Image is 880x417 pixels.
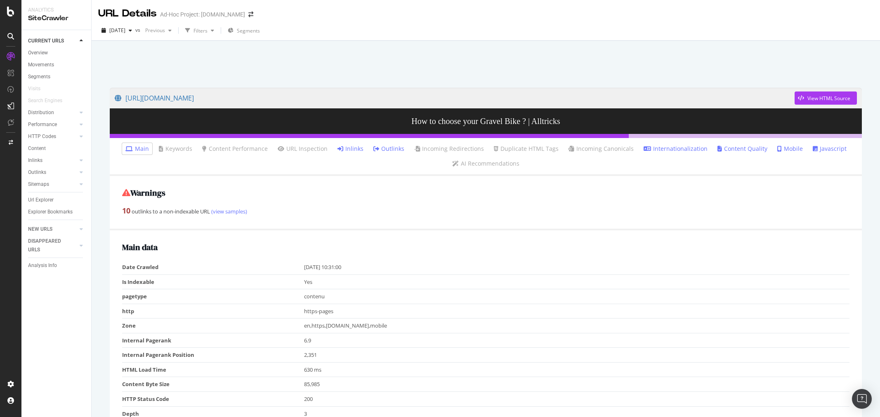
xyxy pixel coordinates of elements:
div: DISAPPEARED URLS [28,237,70,254]
a: Explorer Bookmarks [28,208,85,216]
td: [DATE] 10:31:00 [304,260,849,274]
strong: 10 [122,206,130,216]
button: [DATE] [98,24,135,37]
h3: How to choose your Gravel Bike ? | Alltricks [110,108,862,134]
a: (view samples) [210,208,247,215]
div: Explorer Bookmarks [28,208,73,216]
a: Url Explorer [28,196,85,204]
span: vs [135,26,142,33]
div: Distribution [28,108,54,117]
a: Content Performance [202,145,268,153]
td: 85,985 [304,377,849,392]
span: Segments [237,27,260,34]
td: Yes [304,274,849,289]
td: http [122,304,304,319]
a: Content [28,144,85,153]
a: [URL][DOMAIN_NAME] [115,88,795,108]
a: Inlinks [28,156,77,165]
td: 200 [304,392,849,407]
a: Duplicate HTML Tags [494,145,559,153]
a: Internationalization [644,145,708,153]
div: HTTP Codes [28,132,56,141]
td: Content Byte Size [122,377,304,392]
a: Outlinks [28,168,77,177]
a: AI Recommendations [452,159,519,168]
a: Distribution [28,108,77,117]
a: URL Inspection [278,145,328,153]
a: Mobile [777,145,803,153]
button: Filters [182,24,217,37]
a: NEW URLS [28,225,77,234]
td: en,https,[DOMAIN_NAME],mobile [304,319,849,333]
a: Sitemaps [28,180,77,189]
a: HTTP Codes [28,132,77,141]
a: Content Quality [717,145,767,153]
td: 2,351 [304,348,849,363]
td: HTTP Status Code [122,392,304,407]
a: Inlinks [337,145,363,153]
td: 6.9 [304,333,849,348]
a: Segments [28,73,85,81]
td: HTML Load Time [122,362,304,377]
div: Sitemaps [28,180,49,189]
a: Keywords [159,145,192,153]
a: CURRENT URLS [28,37,77,45]
a: Main [125,145,149,153]
span: 2025 Sep. 23rd [109,27,125,34]
td: Internal Pagerank [122,333,304,348]
div: Search Engines [28,96,62,105]
h2: Main data [122,243,849,252]
div: SiteCrawler [28,14,85,23]
td: Zone [122,319,304,333]
a: DISAPPEARED URLS [28,237,77,254]
div: outlinks to a non-indexable URL [122,206,849,216]
div: arrow-right-arrow-left [248,12,253,17]
a: Movements [28,61,85,69]
div: NEW URLS [28,225,52,234]
button: View HTML Source [795,91,857,105]
div: Segments [28,73,50,81]
div: URL Details [98,7,157,21]
div: Filters [193,27,208,34]
button: Previous [142,24,175,37]
div: Outlinks [28,168,46,177]
div: CURRENT URLS [28,37,64,45]
td: contenu [304,289,849,304]
a: Visits [28,84,49,93]
a: Incoming Redirections [414,145,484,153]
div: View HTML Source [807,95,850,102]
div: Inlinks [28,156,42,165]
td: 630 ms [304,362,849,377]
h2: Warnings [122,188,849,197]
div: Content [28,144,46,153]
div: Movements [28,61,54,69]
div: Ad-Hoc Project: [DOMAIN_NAME] [160,10,245,19]
a: Analysis Info [28,261,85,270]
td: https-pages [304,304,849,319]
td: Is Indexable [122,274,304,289]
a: Performance [28,120,77,129]
span: Previous [142,27,165,34]
div: Analysis Info [28,261,57,270]
a: Incoming Canonicals [569,145,634,153]
button: Segments [224,24,263,37]
div: Analytics [28,7,85,14]
div: Url Explorer [28,196,54,204]
a: Search Engines [28,96,71,105]
td: Date Crawled [122,260,304,274]
div: Performance [28,120,57,129]
div: Visits [28,84,40,93]
td: Internal Pagerank Position [122,348,304,363]
div: Open Intercom Messenger [852,389,872,409]
a: Outlinks [373,145,404,153]
td: pagetype [122,289,304,304]
a: Overview [28,49,85,57]
a: Javascript [813,145,847,153]
div: Overview [28,49,48,57]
